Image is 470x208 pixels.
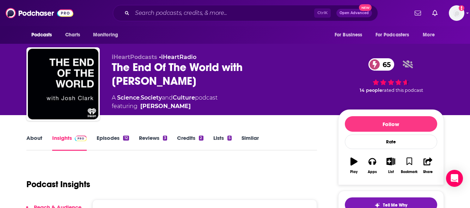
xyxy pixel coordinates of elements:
a: Episodes12 [97,135,129,151]
span: For Podcasters [376,30,409,40]
a: Charts [61,28,85,42]
span: featuring [112,102,218,111]
a: Lists5 [213,135,232,151]
button: open menu [88,28,127,42]
img: User Profile [449,5,464,21]
div: Apps [368,170,377,174]
a: Society [141,94,162,101]
div: 5 [227,136,232,141]
span: 65 [376,58,394,71]
a: About [26,135,42,151]
button: Share [419,153,437,178]
button: Follow [345,116,437,132]
h1: Podcast Insights [26,179,90,190]
button: open menu [26,28,61,42]
span: , [140,94,141,101]
span: rated this podcast [382,88,423,93]
a: Similar [242,135,259,151]
a: Reviews3 [139,135,167,151]
div: 3 [163,136,167,141]
span: New [359,4,372,11]
span: Podcasts [31,30,52,40]
span: More [423,30,435,40]
span: Tell Me Why [383,202,407,208]
div: Play [350,170,358,174]
span: Charts [65,30,80,40]
div: 2 [199,136,203,141]
button: open menu [418,28,444,42]
span: 14 people [360,88,382,93]
span: and [162,94,173,101]
a: Show notifications dropdown [412,7,424,19]
span: Monitoring [93,30,118,40]
span: • [159,54,196,60]
svg: Add a profile image [459,5,464,11]
button: Show profile menu [449,5,464,21]
div: A podcast [112,94,218,111]
div: Open Intercom Messenger [446,170,463,187]
span: Open Advanced [340,11,369,15]
button: Bookmark [400,153,419,178]
span: For Business [335,30,362,40]
div: Rate [345,135,437,149]
button: List [382,153,400,178]
a: Josh Clark [140,102,191,111]
a: 65 [368,58,394,71]
div: Bookmark [401,170,417,174]
a: Culture [173,94,195,101]
div: List [388,170,394,174]
button: open menu [330,28,371,42]
button: Open AdvancedNew [336,9,372,17]
span: Ctrl K [314,8,331,18]
div: 12 [123,136,129,141]
img: The End Of The World with Josh Clark [28,49,98,119]
button: Play [345,153,363,178]
a: InsightsPodchaser Pro [52,135,87,151]
a: iHeartRadio [161,54,196,60]
a: Science [117,94,140,101]
div: 65 14 peoplerated this podcast [338,54,444,98]
img: Podchaser Pro [75,136,87,141]
a: Credits2 [177,135,203,151]
div: Search podcasts, credits, & more... [113,5,378,21]
span: Logged in as hconnor [449,5,464,21]
img: Podchaser - Follow, Share and Rate Podcasts [6,6,73,20]
button: Apps [363,153,382,178]
button: open menu [371,28,420,42]
img: tell me why sparkle [374,202,380,208]
div: Share [423,170,433,174]
input: Search podcasts, credits, & more... [132,7,314,19]
span: iHeartPodcasts [112,54,157,60]
a: Show notifications dropdown [429,7,440,19]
